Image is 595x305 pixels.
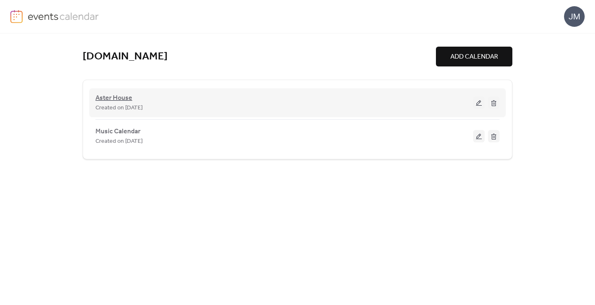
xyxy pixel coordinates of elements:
[95,103,143,113] span: Created on [DATE]
[95,129,140,134] a: Music Calendar
[436,47,512,66] button: ADD CALENDAR
[95,96,132,101] a: Aster House
[95,93,132,103] span: Aster House
[10,10,23,23] img: logo
[95,137,143,147] span: Created on [DATE]
[28,10,99,22] img: logo-type
[450,52,498,62] span: ADD CALENDAR
[95,127,140,137] span: Music Calendar
[83,50,168,64] a: [DOMAIN_NAME]
[564,6,585,27] div: JM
